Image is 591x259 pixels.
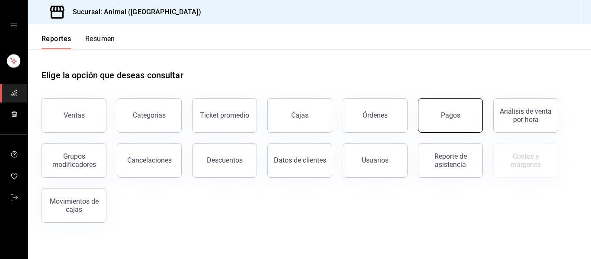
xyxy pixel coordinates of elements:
[207,156,243,164] div: Descuentos
[85,35,115,49] button: Resumen
[499,152,552,169] div: Costos y márgenes
[493,143,558,178] button: Contrata inventarios para ver este reporte
[127,156,172,164] div: Cancelaciones
[133,111,166,119] div: Categorías
[418,98,483,133] button: Pagos
[42,35,71,49] button: Reportes
[499,107,552,124] div: Análisis de venta por hora
[267,98,332,133] button: Cajas
[343,98,408,133] button: Órdenes
[274,156,326,164] div: Datos de clientes
[424,152,477,169] div: Reporte de asistencia
[291,111,308,119] div: Cajas
[200,111,249,119] div: Ticket promedio
[192,143,257,178] button: Descuentos
[10,22,17,29] button: open drawer
[64,111,85,119] div: Ventas
[47,197,101,214] div: Movimientos de cajas
[66,7,201,17] h3: Sucursal: Animal ([GEOGRAPHIC_DATA])
[418,143,483,178] button: Reporte de asistencia
[42,188,106,223] button: Movimientos de cajas
[42,69,183,82] h1: Elige la opción que deseas consultar
[117,143,182,178] button: Cancelaciones
[343,143,408,178] button: Usuarios
[363,111,388,119] div: Órdenes
[441,111,460,119] div: Pagos
[267,143,332,178] button: Datos de clientes
[362,156,389,164] div: Usuarios
[47,152,101,169] div: Grupos modificadores
[117,98,182,133] button: Categorías
[192,98,257,133] button: Ticket promedio
[493,98,558,133] button: Análisis de venta por hora
[42,35,115,49] div: navigation tabs
[42,98,106,133] button: Ventas
[42,143,106,178] button: Grupos modificadores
